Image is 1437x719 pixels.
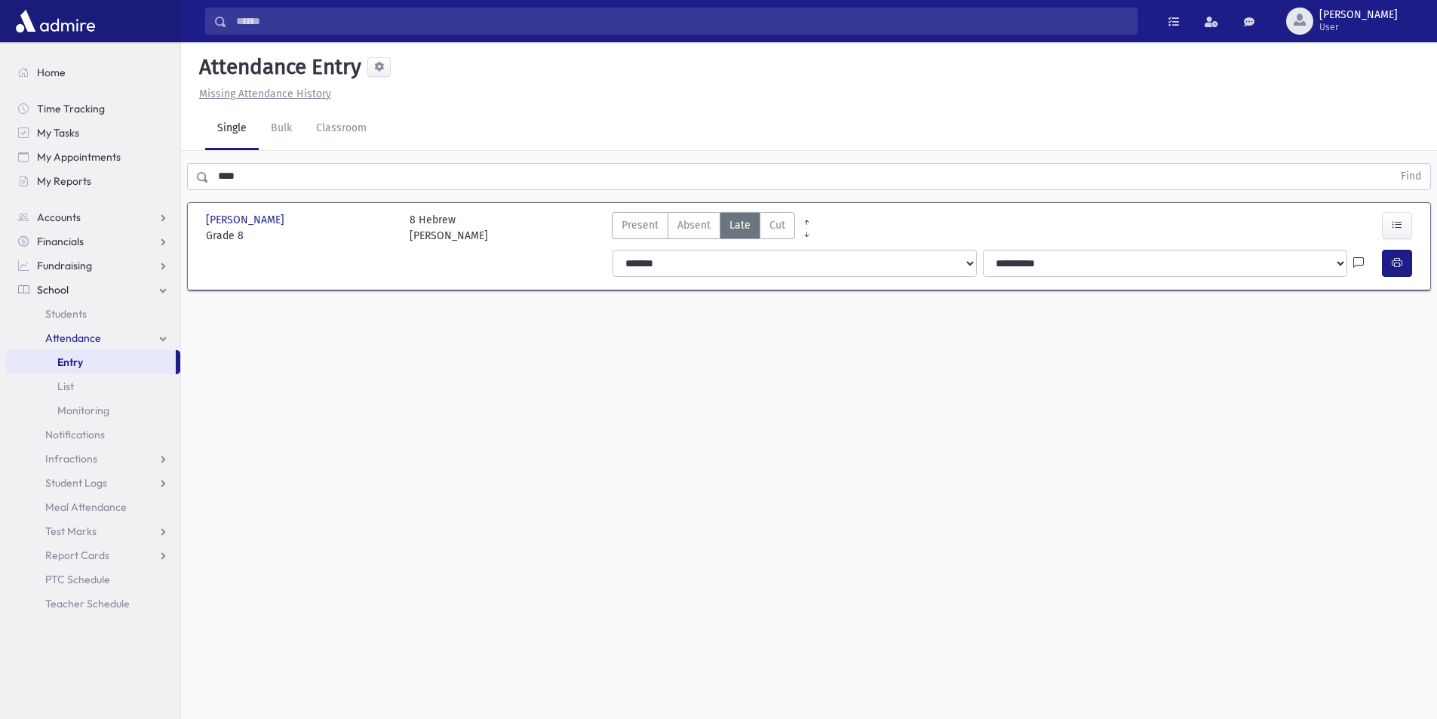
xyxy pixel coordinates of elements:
a: My Tasks [6,121,180,145]
div: AttTypes [612,212,795,244]
a: Monitoring [6,398,180,422]
span: Accounts [37,210,81,224]
a: Infractions [6,447,180,471]
span: Notifications [45,428,105,441]
a: Test Marks [6,519,180,543]
span: Entry [57,355,83,369]
a: Student Logs [6,471,180,495]
span: My Appointments [37,150,121,164]
span: Cut [769,217,785,233]
div: 8 Hebrew [PERSON_NAME] [410,212,488,244]
a: Single [205,108,259,150]
span: School [37,283,69,297]
a: Teacher Schedule [6,591,180,616]
a: Missing Attendance History [193,88,331,100]
span: Late [729,217,751,233]
span: User [1319,21,1398,33]
a: Bulk [259,108,304,150]
span: Student Logs [45,476,107,490]
span: Present [622,217,659,233]
span: Students [45,307,87,321]
span: Monitoring [57,404,109,417]
a: PTC Schedule [6,567,180,591]
a: Entry [6,350,176,374]
a: Students [6,302,180,326]
span: Report Cards [45,548,109,562]
a: Attendance [6,326,180,350]
a: My Reports [6,169,180,193]
span: [PERSON_NAME] [206,212,287,228]
a: Accounts [6,205,180,229]
a: List [6,374,180,398]
span: Infractions [45,452,97,466]
a: School [6,278,180,302]
a: Meal Attendance [6,495,180,519]
button: Find [1392,164,1430,189]
span: Fundraising [37,259,92,272]
a: Home [6,60,180,84]
a: Classroom [304,108,379,150]
span: My Reports [37,174,91,188]
span: [PERSON_NAME] [1319,9,1398,21]
a: Fundraising [6,253,180,278]
span: Absent [677,217,711,233]
span: Meal Attendance [45,500,127,514]
a: Report Cards [6,543,180,567]
span: PTC Schedule [45,573,110,586]
a: Time Tracking [6,97,180,121]
span: Attendance [45,331,101,345]
span: Teacher Schedule [45,597,130,610]
span: My Tasks [37,126,79,140]
img: AdmirePro [12,6,99,36]
a: Financials [6,229,180,253]
a: Notifications [6,422,180,447]
input: Search [227,8,1137,35]
a: My Appointments [6,145,180,169]
h5: Attendance Entry [193,54,361,80]
span: List [57,379,74,393]
span: Home [37,66,66,79]
span: Test Marks [45,524,97,538]
span: Grade 8 [206,228,395,244]
u: Missing Attendance History [199,88,331,100]
span: Financials [37,235,84,248]
span: Time Tracking [37,102,105,115]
